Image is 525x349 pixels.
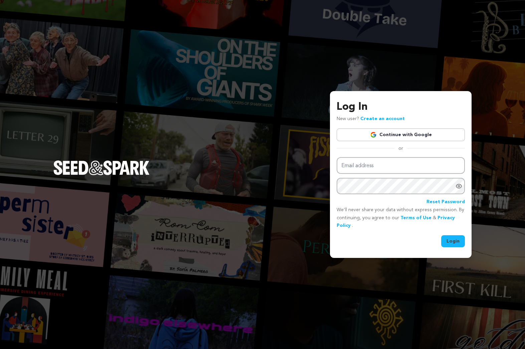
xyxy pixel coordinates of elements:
a: Seed&Spark Homepage [53,160,150,189]
p: New user? [337,115,405,123]
h3: Log In [337,99,465,115]
p: We’ll never share your data without express permission. By continuing, you agree to our & . [337,206,465,230]
img: Seed&Spark Logo [53,160,150,175]
button: Login [441,235,465,247]
a: Reset Password [426,198,465,206]
a: Show password as plain text. Warning: this will display your password on the screen. [456,183,462,190]
a: Terms of Use [400,216,431,220]
img: Google logo [370,131,377,138]
span: or [394,145,407,152]
input: Email address [337,157,465,174]
a: Continue with Google [337,128,465,141]
a: Create an account [360,116,405,121]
